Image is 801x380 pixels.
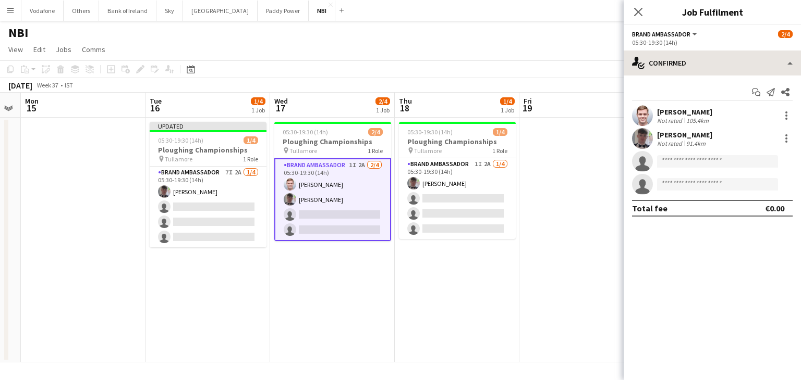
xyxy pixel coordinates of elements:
[283,128,328,136] span: 05:30-19:30 (14h)
[399,137,516,146] h3: Ploughing Championships
[274,122,391,241] app-job-card: 05:30-19:30 (14h)2/4Ploughing Championships Tullamore1 RoleBrand Ambassador1I2A2/405:30-19:30 (14...
[65,81,73,89] div: IST
[397,102,412,114] span: 18
[274,137,391,146] h3: Ploughing Championships
[632,203,667,213] div: Total fee
[399,122,516,239] app-job-card: 05:30-19:30 (14h)1/4Ploughing Championships Tullamore1 RoleBrand Ambassador1I2A1/405:30-19:30 (14...
[183,1,258,21] button: [GEOGRAPHIC_DATA]
[99,1,156,21] button: Bank of Ireland
[624,50,801,75] div: Confirmed
[624,5,801,19] h3: Job Fulfilment
[657,107,712,117] div: [PERSON_NAME]
[8,80,32,91] div: [DATE]
[251,106,265,114] div: 1 Job
[399,96,412,106] span: Thu
[493,128,507,136] span: 1/4
[632,39,793,46] div: 05:30-19:30 (14h)
[375,97,390,105] span: 2/4
[500,97,515,105] span: 1/4
[158,136,203,144] span: 05:30-19:30 (14h)
[165,155,192,163] span: Tullamore
[368,128,383,136] span: 2/4
[289,147,317,155] span: Tullamore
[148,102,162,114] span: 16
[258,1,309,21] button: Paddy Power
[492,147,507,155] span: 1 Role
[56,45,71,54] span: Jobs
[150,122,266,247] app-job-card: Updated05:30-19:30 (14h)1/4Ploughing Championships Tullamore1 RoleBrand Ambassador7I2A1/405:30-19...
[150,96,162,106] span: Tue
[657,117,684,124] div: Not rated
[632,30,699,38] button: Brand Ambassador
[156,1,183,21] button: Sky
[309,1,335,21] button: NBI
[243,155,258,163] span: 1 Role
[244,136,258,144] span: 1/4
[501,106,514,114] div: 1 Job
[684,140,708,147] div: 91.4km
[8,45,23,54] span: View
[23,102,39,114] span: 15
[778,30,793,38] span: 2/4
[33,45,45,54] span: Edit
[368,147,383,155] span: 1 Role
[657,140,684,147] div: Not rated
[25,96,39,106] span: Mon
[34,81,60,89] span: Week 37
[765,203,784,213] div: €0.00
[399,158,516,239] app-card-role: Brand Ambassador1I2A1/405:30-19:30 (14h)[PERSON_NAME]
[376,106,390,114] div: 1 Job
[150,167,266,247] app-card-role: Brand Ambassador7I2A1/405:30-19:30 (14h)[PERSON_NAME]
[632,30,690,38] span: Brand Ambassador
[414,147,442,155] span: Tullamore
[524,96,532,106] span: Fri
[684,117,711,124] div: 105.4km
[657,130,712,140] div: [PERSON_NAME]
[251,97,265,105] span: 1/4
[4,43,27,56] a: View
[407,128,453,136] span: 05:30-19:30 (14h)
[64,1,99,21] button: Others
[274,96,288,106] span: Wed
[274,158,391,241] app-card-role: Brand Ambassador1I2A2/405:30-19:30 (14h)[PERSON_NAME][PERSON_NAME]
[273,102,288,114] span: 17
[82,45,105,54] span: Comms
[78,43,110,56] a: Comms
[29,43,50,56] a: Edit
[150,145,266,155] h3: Ploughing Championships
[150,122,266,130] div: Updated
[522,102,532,114] span: 19
[8,25,28,41] h1: NBI
[52,43,76,56] a: Jobs
[21,1,64,21] button: Vodafone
